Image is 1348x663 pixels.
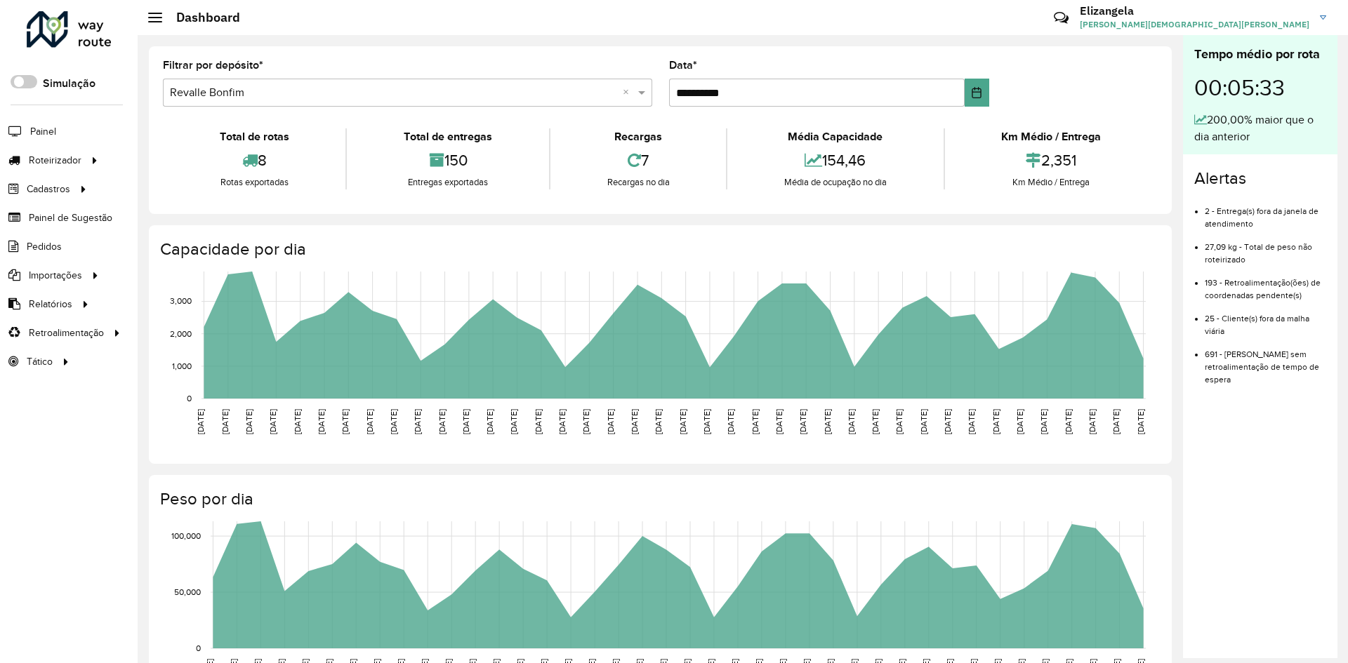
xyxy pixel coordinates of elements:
[702,409,711,434] text: [DATE]
[1205,302,1326,337] li: 25 - Cliente(s) fora da malha viária
[1064,409,1073,434] text: [DATE]
[29,268,82,283] span: Importações
[244,409,253,434] text: [DATE]
[1136,409,1145,434] text: [DATE]
[170,329,192,338] text: 2,000
[1205,266,1326,302] li: 193 - Retroalimentação(ões) de coordenadas pendente(s)
[823,409,832,434] text: [DATE]
[1194,168,1326,189] h4: Alertas
[731,128,939,145] div: Média Capacidade
[166,175,342,189] div: Rotas exportadas
[847,409,856,434] text: [DATE]
[669,57,697,74] label: Data
[554,145,722,175] div: 7
[29,297,72,312] span: Relatórios
[731,175,939,189] div: Média de ocupação no dia
[630,409,639,434] text: [DATE]
[731,145,939,175] div: 154,46
[726,409,735,434] text: [DATE]
[798,409,807,434] text: [DATE]
[949,128,1154,145] div: Km Médio / Entrega
[27,239,62,254] span: Pedidos
[1194,45,1326,64] div: Tempo médio por rota
[991,409,1000,434] text: [DATE]
[29,153,81,168] span: Roteirizador
[1194,64,1326,112] div: 00:05:33
[581,409,590,434] text: [DATE]
[623,84,635,101] span: Clear all
[1205,194,1326,230] li: 2 - Entrega(s) fora da janela de atendimento
[485,409,494,434] text: [DATE]
[350,145,545,175] div: 150
[413,409,422,434] text: [DATE]
[554,175,722,189] div: Recargas no dia
[1205,230,1326,266] li: 27,09 kg - Total de peso não roteirizado
[43,75,95,92] label: Simulação
[268,409,277,434] text: [DATE]
[1046,3,1076,33] a: Contato Rápido
[172,361,192,370] text: 1,000
[389,409,398,434] text: [DATE]
[220,409,230,434] text: [DATE]
[1088,409,1097,434] text: [DATE]
[187,394,192,403] text: 0
[965,79,989,107] button: Choose Date
[1111,409,1121,434] text: [DATE]
[949,145,1154,175] div: 2,351
[606,409,615,434] text: [DATE]
[160,239,1158,260] h4: Capacidade por dia
[1039,409,1048,434] text: [DATE]
[27,182,70,196] span: Cadastros
[341,409,350,434] text: [DATE]
[350,128,545,145] div: Total de entregas
[557,409,567,434] text: [DATE]
[196,409,205,434] text: [DATE]
[171,531,201,540] text: 100,000
[317,409,326,434] text: [DATE]
[654,409,663,434] text: [DATE]
[166,128,342,145] div: Total de rotas
[894,409,904,434] text: [DATE]
[509,409,518,434] text: [DATE]
[174,587,201,596] text: 50,000
[29,210,112,225] span: Painel de Sugestão
[751,409,760,434] text: [DATE]
[160,489,1158,509] h4: Peso por dia
[534,409,543,434] text: [DATE]
[919,409,928,434] text: [DATE]
[1015,409,1024,434] text: [DATE]
[30,124,56,139] span: Painel
[943,409,952,434] text: [DATE]
[461,409,470,434] text: [DATE]
[350,175,545,189] div: Entregas exportadas
[166,145,342,175] div: 8
[1080,4,1309,18] h3: Elizangela
[1194,112,1326,145] div: 200,00% maior que o dia anterior
[162,10,240,25] h2: Dashboard
[365,409,374,434] text: [DATE]
[774,409,784,434] text: [DATE]
[1080,18,1309,31] span: [PERSON_NAME][DEMOGRAPHIC_DATA][PERSON_NAME]
[1205,337,1326,386] li: 691 - [PERSON_NAME] sem retroalimentação de tempo de espera
[949,175,1154,189] div: Km Médio / Entrega
[293,409,302,434] text: [DATE]
[29,326,104,340] span: Retroalimentação
[871,409,880,434] text: [DATE]
[170,297,192,306] text: 3,000
[196,643,201,652] text: 0
[554,128,722,145] div: Recargas
[678,409,687,434] text: [DATE]
[163,57,263,74] label: Filtrar por depósito
[27,354,53,369] span: Tático
[967,409,976,434] text: [DATE]
[437,409,447,434] text: [DATE]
